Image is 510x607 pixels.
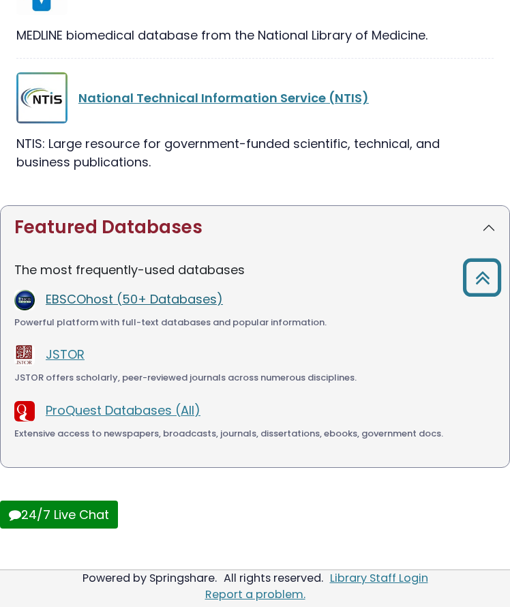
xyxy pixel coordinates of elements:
[222,570,325,586] div: All rights reserved.
[14,316,496,329] div: Powerful platform with full-text databases and popular information.
[46,346,85,363] a: JSTOR
[205,587,305,602] a: Report a problem.
[1,206,509,249] button: Featured Databases
[78,89,369,106] a: National Technical Information Service (NTIS)
[80,570,219,586] div: Powered by Springshare.
[457,265,507,290] a: Back to Top
[330,570,428,586] a: Library Staff Login
[16,26,494,44] div: MEDLINE biomedical database from the National Library of Medicine.
[16,134,494,171] div: NTIS: Large resource for government-funded scientific, technical, and business publications.
[14,427,496,441] div: Extensive access to newspapers, broadcasts, journals, dissertations, ebooks, government docs.
[46,402,200,419] a: ProQuest Databases (All)
[14,371,496,385] div: JSTOR offers scholarly, peer-reviewed journals across numerous disciplines.
[14,261,496,279] p: The most frequently-used databases
[46,291,223,308] a: EBSCOhost (50+ Databases)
